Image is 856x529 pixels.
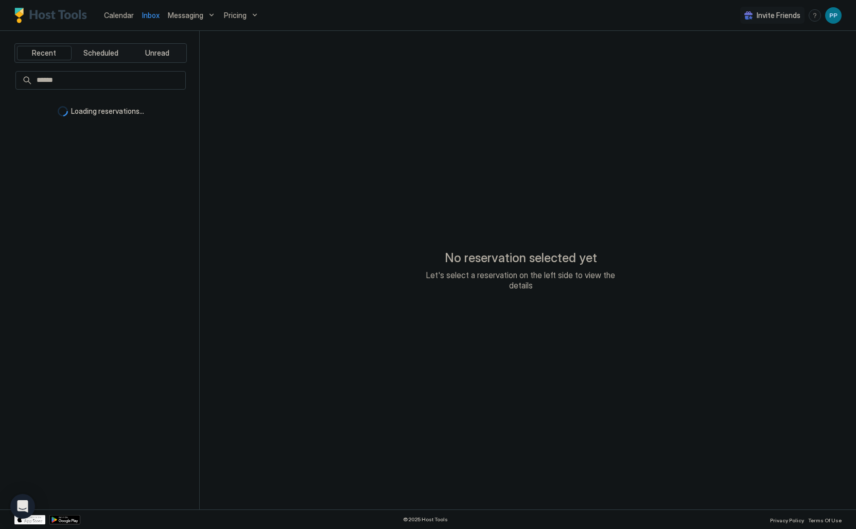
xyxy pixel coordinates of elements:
[757,11,800,20] span: Invite Friends
[130,46,184,60] button: Unread
[74,46,128,60] button: Scheduled
[104,10,134,21] a: Calendar
[145,48,169,58] span: Unread
[445,250,597,266] span: No reservation selected yet
[32,48,56,58] span: Recent
[770,514,804,525] a: Privacy Policy
[168,11,203,20] span: Messaging
[14,43,187,63] div: tab-group
[14,8,92,23] a: Host Tools Logo
[17,46,72,60] button: Recent
[829,11,837,20] span: PP
[142,10,160,21] a: Inbox
[809,9,821,22] div: menu
[14,515,45,524] a: App Store
[58,106,68,116] div: loading
[49,515,80,524] a: Google Play Store
[418,270,624,291] span: Let's select a reservation on the left side to view the details
[83,48,118,58] span: Scheduled
[32,72,185,89] input: Input Field
[224,11,247,20] span: Pricing
[142,11,160,20] span: Inbox
[825,7,842,24] div: User profile
[770,517,804,523] span: Privacy Policy
[403,516,448,523] span: © 2025 Host Tools
[808,517,842,523] span: Terms Of Use
[71,107,144,116] span: Loading reservations...
[10,494,35,519] div: Open Intercom Messenger
[104,11,134,20] span: Calendar
[808,514,842,525] a: Terms Of Use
